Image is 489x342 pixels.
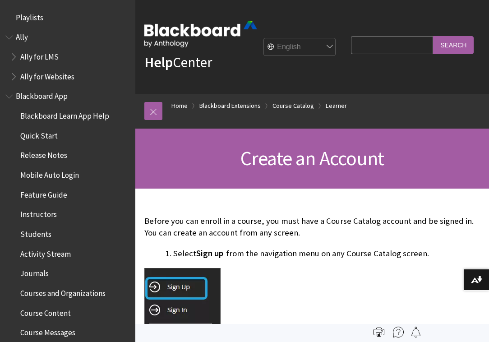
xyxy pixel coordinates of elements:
[20,49,59,61] span: Ally for LMS
[20,207,57,219] span: Instructors
[326,100,347,111] a: Learner
[411,327,421,337] img: Follow this page
[196,248,223,259] span: Sign up
[144,53,212,71] a: HelpCenter
[199,100,261,111] a: Blackboard Extensions
[20,325,75,337] span: Course Messages
[144,215,480,239] p: Before you can enroll in a course, you must have a Course Catalog account and be signed in. You c...
[173,247,480,260] li: Select from the navigation menu on any Course Catalog screen.
[264,38,336,56] select: Site Language Selector
[20,128,58,140] span: Quick Start
[20,305,71,318] span: Course Content
[20,226,51,239] span: Students
[16,89,68,101] span: Blackboard App
[20,286,106,298] span: Courses and Organizations
[20,246,71,259] span: Activity Stream
[171,100,188,111] a: Home
[20,108,109,120] span: Blackboard Learn App Help
[16,10,43,22] span: Playlists
[20,266,49,278] span: Journals
[5,30,130,84] nav: Book outline for Anthology Ally Help
[20,187,67,199] span: Feature Guide
[393,327,404,337] img: More help
[20,148,67,160] span: Release Notes
[374,327,384,337] img: Print
[5,10,130,25] nav: Book outline for Playlists
[144,21,257,47] img: Blackboard by Anthology
[433,36,474,54] input: Search
[20,69,74,81] span: Ally for Websites
[20,167,79,180] span: Mobile Auto Login
[144,53,173,71] strong: Help
[272,100,314,111] a: Course Catalog
[240,146,384,171] span: Create an Account
[16,30,28,42] span: Ally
